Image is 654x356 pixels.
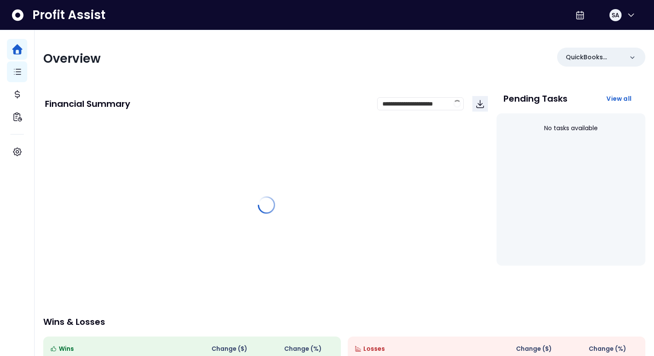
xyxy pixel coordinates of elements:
[363,344,385,353] span: Losses
[599,91,638,106] button: View all
[43,318,645,326] p: Wins & Losses
[32,7,106,23] span: Profit Assist
[516,344,552,353] span: Change ( $ )
[59,344,74,353] span: Wins
[45,99,130,108] p: Financial Summary
[212,344,247,353] span: Change ( $ )
[472,96,488,112] button: Download
[589,344,626,353] span: Change (%)
[503,94,567,103] p: Pending Tasks
[43,50,101,67] span: Overview
[566,53,623,62] p: QuickBooks Online
[503,117,638,140] div: No tasks available
[612,11,619,19] span: SA
[606,94,632,103] span: View all
[284,344,322,353] span: Change (%)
